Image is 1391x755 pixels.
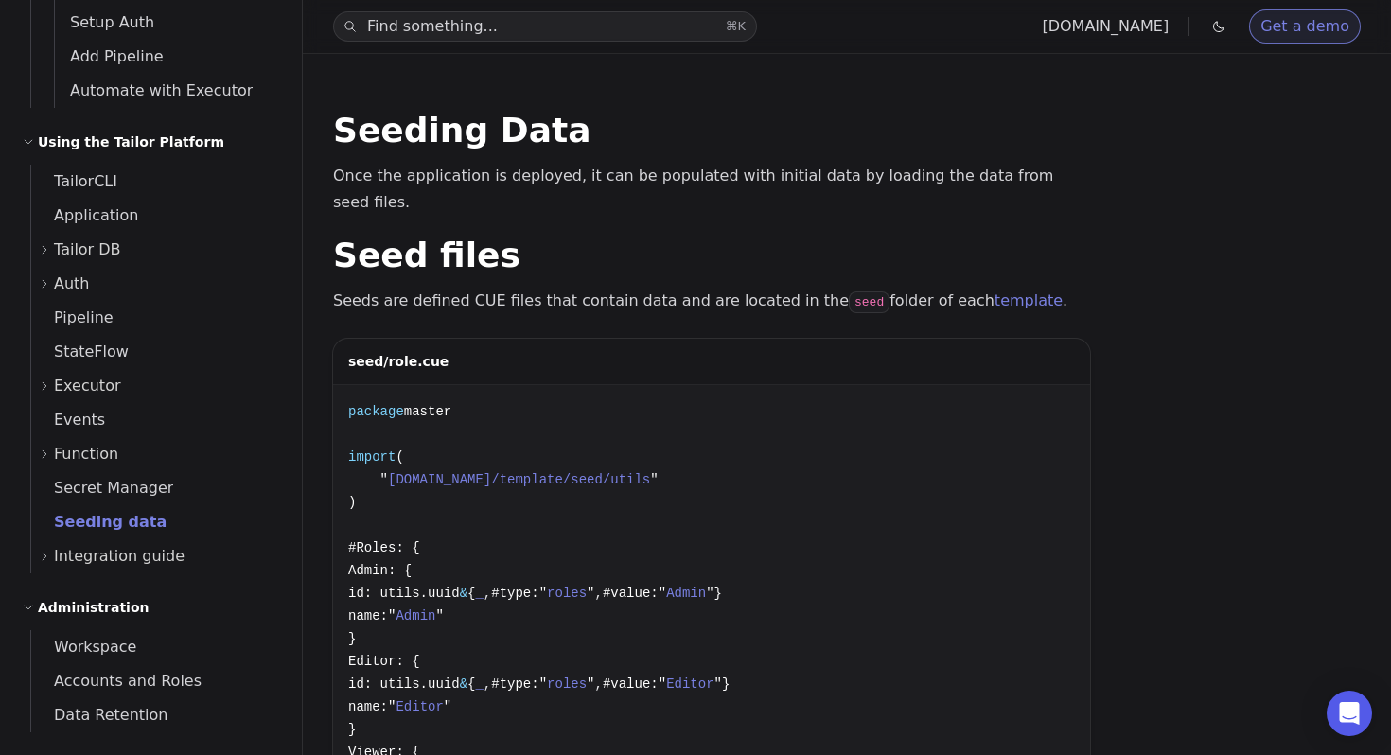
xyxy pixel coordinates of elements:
span: Executor [54,373,121,399]
span: " [388,699,396,714]
a: Add Pipeline [55,40,279,74]
span: #value: [603,676,659,692]
a: Setup Auth [55,6,279,40]
h2: Administration [38,596,149,619]
span: roles [547,676,587,692]
span: Admin [396,608,435,623]
span: } [722,676,730,692]
p: Once the application is deployed, it can be populated with initial data by loading the data from ... [333,163,1090,216]
span: " [714,676,722,692]
a: Application [31,199,279,233]
a: Data Retention [31,698,279,732]
span: _ [475,586,483,601]
span: & [460,586,467,601]
span: Seeding data [31,513,167,531]
span: { [467,676,475,692]
a: Workspace [31,630,279,664]
a: template [995,291,1063,309]
span: Setup Auth [55,13,154,31]
h1: Seeding Data [333,114,1090,148]
span: " [659,586,666,601]
span: Secret Manager [31,479,173,497]
a: [DOMAIN_NAME] [1042,17,1169,35]
span: " [650,472,658,487]
a: TailorCLI [31,165,279,199]
kbd: K [737,19,746,33]
span: , [595,676,603,692]
h3: seed/role.cue [348,339,449,373]
h2: Using the Tailor Platform [38,131,224,153]
a: Accounts and Roles [31,664,279,698]
span: " [539,676,547,692]
span: ) [348,495,356,510]
a: StateFlow [31,335,279,369]
span: Integration guide [54,543,185,570]
span: Editor: { [348,654,420,669]
span: { [467,586,475,601]
span: #Roles: { [348,540,420,555]
span: Function [54,441,118,467]
a: Seeding data [31,505,279,539]
a: Secret Manager [31,471,279,505]
span: Events [31,411,105,429]
span: " [388,608,396,623]
span: roles [547,586,587,601]
code: seed [849,291,889,313]
span: Editor [396,699,443,714]
span: Editor [666,676,713,692]
span: import [348,449,396,465]
button: Toggle dark mode [1207,15,1230,38]
kbd: ⌘ [725,19,737,33]
span: [DOMAIN_NAME]/template/seed/utils [388,472,650,487]
span: Workspace [31,638,136,656]
span: , [595,586,603,601]
span: Tailor DB [54,237,121,263]
span: Admin [666,586,706,601]
span: Pipeline [31,308,114,326]
span: " [587,586,594,601]
span: #type: [491,586,538,601]
span: Admin: { [348,563,412,578]
span: , [484,676,491,692]
span: " [587,676,594,692]
span: " [659,676,666,692]
span: Accounts and Roles [31,672,202,690]
div: Open Intercom Messenger [1327,691,1372,736]
a: Get a demo [1249,9,1361,44]
span: #type: [491,676,538,692]
span: StateFlow [31,342,129,360]
span: id: utils.uuid [348,676,460,692]
span: } [714,586,722,601]
span: Add Pipeline [55,47,164,65]
span: Auth [54,271,90,297]
a: Pipeline [31,301,279,335]
span: " [435,608,443,623]
span: package [348,404,404,419]
p: Seeds are defined CUE files that contain data and are located in the folder of each . [333,288,1090,316]
span: #value: [603,586,659,601]
span: ( [396,449,403,465]
a: Automate with Executor [55,74,279,108]
span: " [380,472,388,487]
span: id: utils.uuid [348,586,460,601]
span: _ [475,676,483,692]
span: " [706,586,713,601]
span: name: [348,608,388,623]
span: , [484,586,491,601]
span: } [348,631,356,646]
span: Data Retention [31,706,167,724]
span: " [444,699,451,714]
span: master [404,404,451,419]
span: & [460,676,467,692]
button: Find something...⌘K [333,11,757,42]
span: " [539,586,547,601]
a: Events [31,403,279,437]
span: Automate with Executor [55,81,253,99]
span: Application [31,206,138,224]
span: name: [348,699,388,714]
span: TailorCLI [31,172,117,190]
span: } [348,722,356,737]
h1: Seed files [333,238,1090,272]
